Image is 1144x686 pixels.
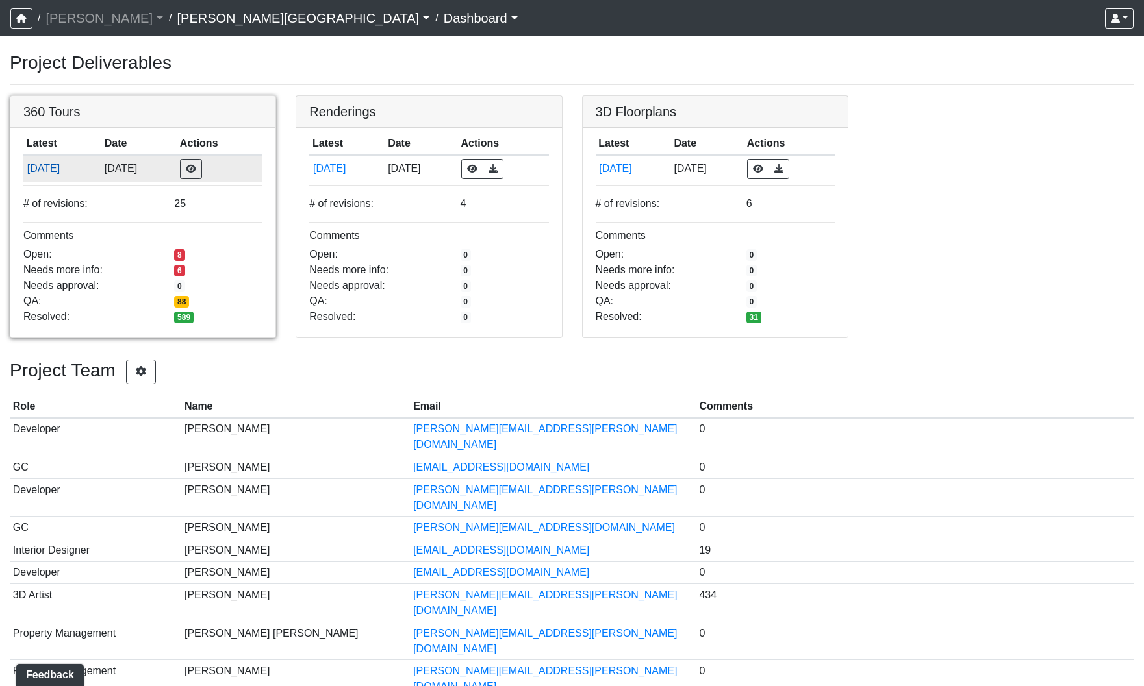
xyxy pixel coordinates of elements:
[430,5,443,31] span: /
[10,395,181,418] th: Role
[696,478,1134,517] td: 0
[10,478,181,517] td: Developer
[181,478,410,517] td: [PERSON_NAME]
[10,539,181,561] td: Interior Designer
[45,5,164,31] a: [PERSON_NAME]
[181,622,410,660] td: [PERSON_NAME] [PERSON_NAME]
[181,395,410,418] th: Name
[164,5,177,31] span: /
[10,584,181,622] td: 3D Artist
[181,517,410,539] td: [PERSON_NAME]
[32,5,45,31] span: /
[10,418,181,456] td: Developer
[413,589,677,616] a: [PERSON_NAME][EMAIL_ADDRESS][PERSON_NAME][DOMAIN_NAME]
[696,456,1134,479] td: 0
[10,360,1134,384] h3: Project Team
[696,584,1134,622] td: 434
[10,517,181,539] td: GC
[696,561,1134,584] td: 0
[696,622,1134,660] td: 0
[181,584,410,622] td: [PERSON_NAME]
[696,539,1134,561] td: 19
[413,628,677,654] a: [PERSON_NAME][EMAIL_ADDRESS][PERSON_NAME][DOMAIN_NAME]
[413,461,589,472] a: [EMAIL_ADDRESS][DOMAIN_NAME]
[413,522,675,533] a: [PERSON_NAME][EMAIL_ADDRESS][DOMAIN_NAME]
[444,5,518,31] a: Dashboard
[598,160,668,177] button: [DATE]
[413,423,677,450] a: [PERSON_NAME][EMAIL_ADDRESS][PERSON_NAME][DOMAIN_NAME]
[23,155,101,182] td: iD2es3rCJxKwv5EhgeUT3Q
[413,545,589,556] a: [EMAIL_ADDRESS][DOMAIN_NAME]
[10,52,1134,74] h3: Project Deliverables
[413,484,677,511] a: [PERSON_NAME][EMAIL_ADDRESS][PERSON_NAME][DOMAIN_NAME]
[696,517,1134,539] td: 0
[177,5,430,31] a: [PERSON_NAME][GEOGRAPHIC_DATA]
[10,456,181,479] td: GC
[181,418,410,456] td: [PERSON_NAME]
[181,561,410,584] td: [PERSON_NAME]
[181,539,410,561] td: [PERSON_NAME]
[413,567,589,578] a: [EMAIL_ADDRESS][DOMAIN_NAME]
[312,160,382,177] button: [DATE]
[410,395,696,418] th: Email
[696,418,1134,456] td: 0
[10,660,86,686] iframe: Ybug feedback widget
[596,155,671,182] td: sNTZBzmsZC5nVf1pWJhMt9
[27,160,98,177] button: [DATE]
[10,561,181,584] td: Developer
[10,622,181,660] td: Property Management
[309,155,385,182] td: srHkvRoRJZtki1tkKy6YP9
[696,395,1134,418] th: Comments
[181,456,410,479] td: [PERSON_NAME]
